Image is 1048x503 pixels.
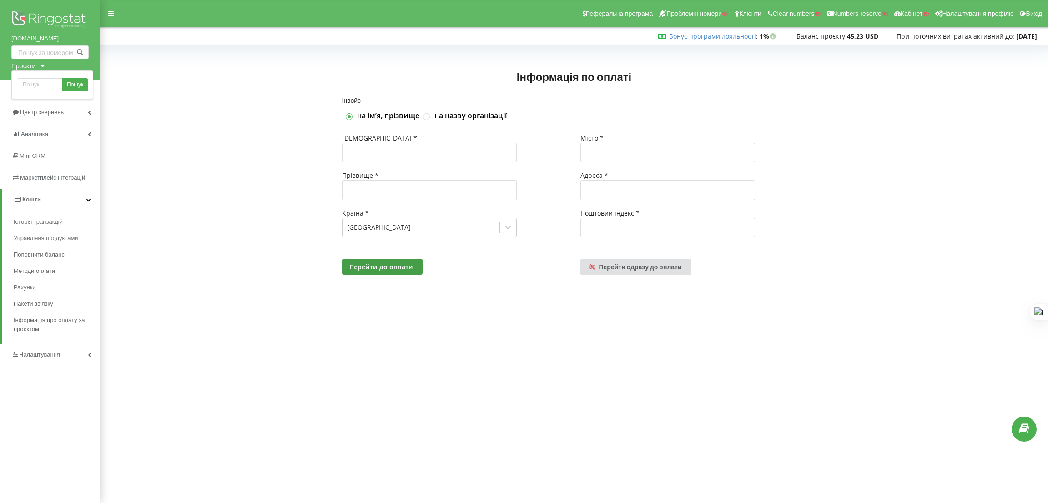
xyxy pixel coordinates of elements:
span: Пошук [67,81,83,89]
strong: 45,23 USD [847,32,878,40]
span: Історія транзакцій [14,217,63,226]
strong: 1% [760,32,778,40]
div: Проєкти [11,61,35,70]
span: Поповнити баланс [14,250,65,259]
span: Clear numbers [773,10,815,17]
a: Методи оплати [14,263,100,279]
span: Проблемні номери [666,10,722,17]
span: Реферальна програма [586,10,653,17]
span: [DEMOGRAPHIC_DATA] * [342,134,417,142]
span: Інвойс [342,96,361,104]
input: Пошук [17,78,62,91]
span: : [669,32,758,40]
a: Бонус програми лояльності [669,32,756,40]
span: Баланс проєкту: [796,32,847,40]
span: Адреса * [580,171,608,180]
label: на назву організації [434,111,507,121]
input: Пошук за номером [11,45,89,59]
a: Управління продуктами [14,230,100,246]
span: Кабінет [901,10,923,17]
label: на імʼя, прізвище [357,111,419,121]
span: Аналiтика [21,131,48,137]
a: Інформація про оплату за проєктом [14,312,100,337]
a: Історія транзакцій [14,214,100,230]
a: Поповнити баланс [14,246,100,263]
a: Пошук [62,78,88,91]
strong: [DATE] [1016,32,1037,40]
span: Клієнти [739,10,761,17]
span: Перейти одразу до оплати [599,263,682,271]
span: Mini CRM [20,152,45,159]
span: Інформація про оплату за проєктом [14,316,96,334]
span: Вихід [1026,10,1042,17]
span: Перейти до оплати [349,262,413,271]
a: Рахунки [14,279,100,296]
a: [DOMAIN_NAME] [11,34,89,43]
span: Налаштування [19,351,60,358]
span: Методи оплати [14,267,55,276]
a: Кошти [2,189,100,211]
span: Місто * [580,134,604,142]
span: Numbers reserve [833,10,882,17]
span: Пакети зв'язку [14,299,53,308]
a: Пакети зв'язку [14,296,100,312]
span: Управління продуктами [14,234,78,243]
span: Країна * [342,209,369,217]
button: Перейти до оплати [342,259,423,275]
span: Центр звернень [20,109,64,116]
span: Прізвище * [342,171,378,180]
span: Кошти [22,196,41,203]
span: Поштовий індекс * [580,209,640,217]
span: Маркетплейс інтеграцій [20,174,85,181]
img: Ringostat logo [11,9,89,32]
a: Перейти одразу до оплати [580,259,691,275]
span: При поточних витратах активний до: [897,32,1014,40]
span: Рахунки [14,283,36,292]
span: Інформація по оплаті [517,70,631,83]
span: Налаштування профілю [942,10,1013,17]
